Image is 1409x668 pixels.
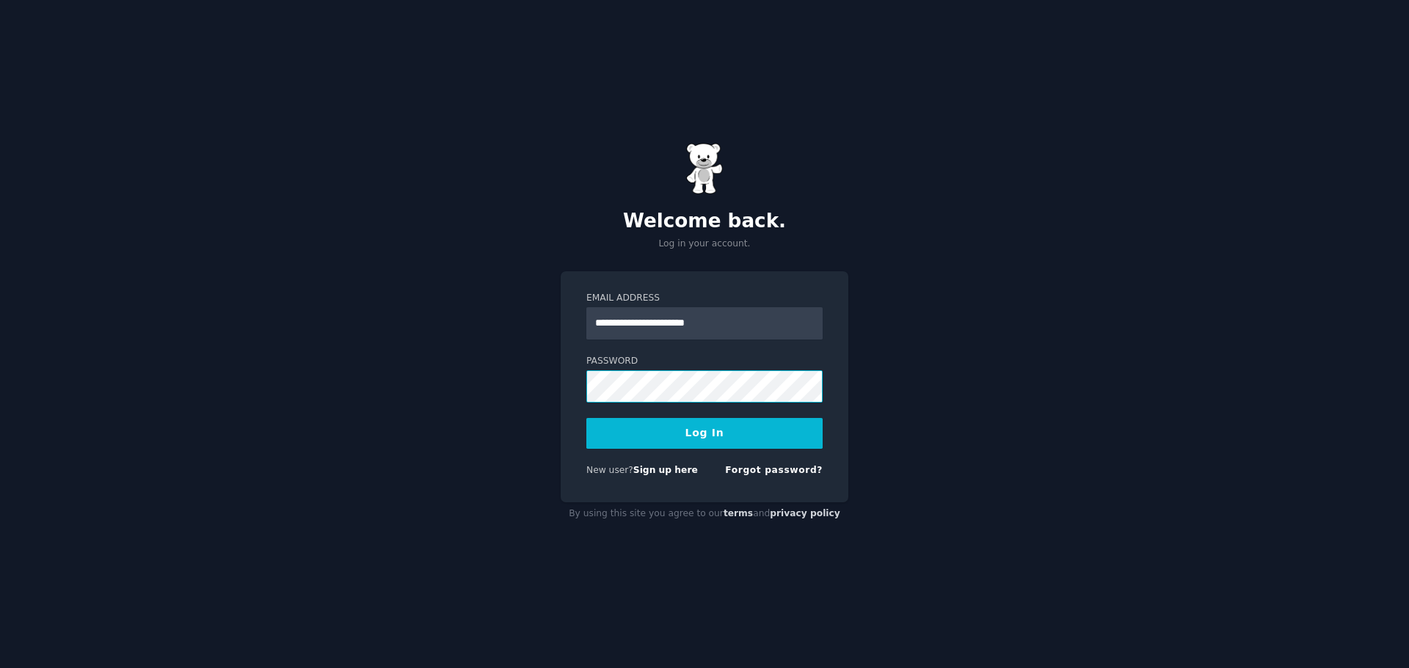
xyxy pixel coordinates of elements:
a: Sign up here [633,465,698,475]
p: Log in your account. [561,238,848,251]
h2: Welcome back. [561,210,848,233]
label: Password [586,355,823,368]
img: Gummy Bear [686,143,723,194]
div: By using this site you agree to our and [561,502,848,526]
a: Forgot password? [725,465,823,475]
a: privacy policy [770,508,840,518]
button: Log In [586,418,823,449]
span: New user? [586,465,633,475]
label: Email Address [586,292,823,305]
a: terms [724,508,753,518]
